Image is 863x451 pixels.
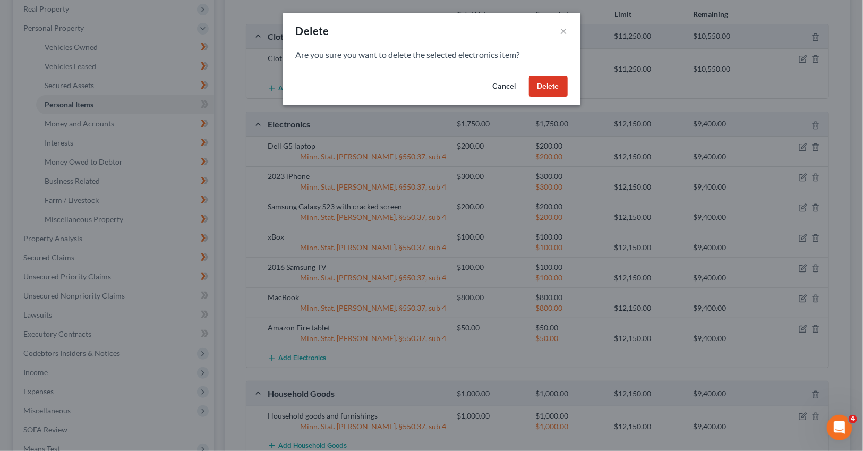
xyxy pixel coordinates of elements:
[296,49,568,61] p: Are you sure you want to delete the selected electronics item?
[849,415,857,423] span: 4
[827,415,852,440] iframe: Intercom live chat
[529,76,568,97] button: Delete
[484,76,525,97] button: Cancel
[296,23,329,38] div: Delete
[560,24,568,37] button: ×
